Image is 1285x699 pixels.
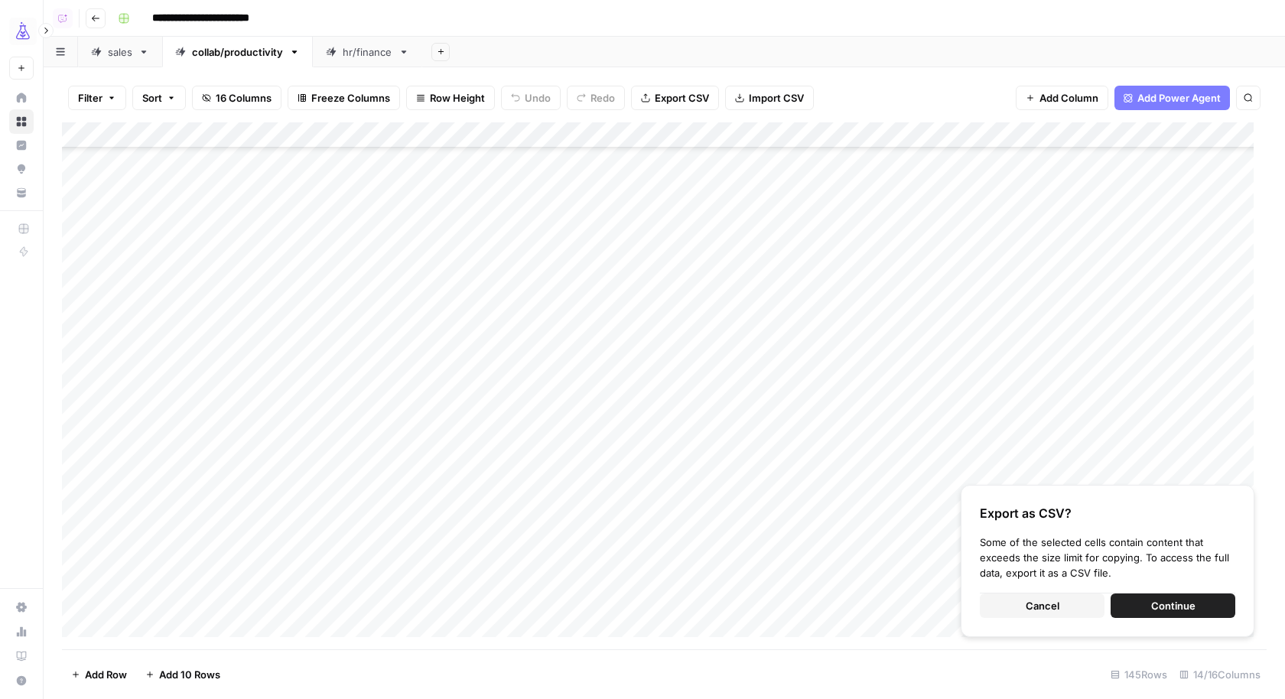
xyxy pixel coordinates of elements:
div: Export as CSV? [980,504,1235,522]
span: Sort [142,90,162,106]
a: collab/productivity [162,37,313,67]
img: AirOps Growth Logo [9,18,37,45]
a: Usage [9,619,34,644]
span: Add Power Agent [1137,90,1221,106]
span: Undo [525,90,551,106]
button: Sort [132,86,186,110]
button: Filter [68,86,126,110]
div: sales [108,44,132,60]
button: 16 Columns [192,86,281,110]
a: hr/finance [313,37,422,67]
span: Filter [78,90,102,106]
button: Add Power Agent [1114,86,1230,110]
span: 16 Columns [216,90,272,106]
div: 145 Rows [1104,662,1173,687]
span: Freeze Columns [311,90,390,106]
button: Help + Support [9,668,34,693]
button: Add Column [1016,86,1108,110]
a: Learning Hub [9,644,34,668]
span: Add 10 Rows [159,667,220,682]
a: Your Data [9,180,34,205]
span: Add Column [1039,90,1098,106]
button: Undo [501,86,561,110]
button: Redo [567,86,625,110]
a: Browse [9,109,34,134]
button: Add Row [62,662,136,687]
button: Workspace: AirOps Growth [9,12,34,50]
button: Freeze Columns [288,86,400,110]
a: Settings [9,595,34,619]
span: Row Height [430,90,485,106]
span: Import CSV [749,90,804,106]
span: Cancel [1026,598,1059,613]
div: collab/productivity [192,44,283,60]
button: Cancel [980,593,1104,618]
span: Export CSV [655,90,709,106]
button: Add 10 Rows [136,662,229,687]
span: Add Row [85,667,127,682]
button: Import CSV [725,86,814,110]
a: Home [9,86,34,110]
a: Insights [9,133,34,158]
div: hr/finance [343,44,392,60]
a: Opportunities [9,157,34,181]
div: 14/16 Columns [1173,662,1267,687]
button: Row Height [406,86,495,110]
div: Some of the selected cells contain content that exceeds the size limit for copying. To access the... [980,535,1235,580]
button: Continue [1111,593,1235,618]
a: sales [78,37,162,67]
span: Continue [1151,598,1196,613]
span: Redo [590,90,615,106]
button: Export CSV [631,86,719,110]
